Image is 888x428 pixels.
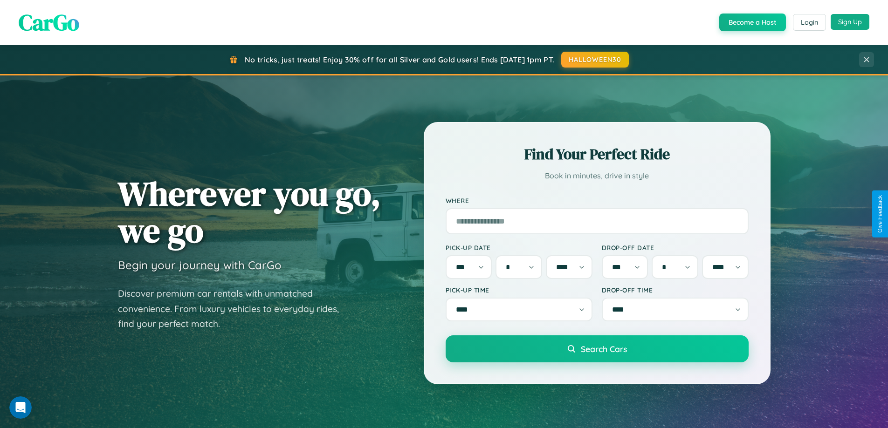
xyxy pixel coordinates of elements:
h3: Begin your journey with CarGo [118,258,282,272]
button: Search Cars [446,335,749,362]
button: Sign Up [831,14,869,30]
label: Drop-off Date [602,244,749,251]
button: HALLOWEEN30 [561,52,629,68]
div: Give Feedback [877,195,883,233]
label: Drop-off Time [602,286,749,294]
h1: Wherever you go, we go [118,175,381,249]
span: CarGo [19,7,79,38]
label: Where [446,197,749,204]
label: Pick-up Date [446,244,592,251]
label: Pick-up Time [446,286,592,294]
span: No tricks, just treats! Enjoy 30% off for all Silver and Gold users! Ends [DATE] 1pm PT. [245,55,554,64]
span: Search Cars [581,344,627,354]
button: Become a Host [719,14,786,31]
p: Discover premium car rentals with unmatched convenience. From luxury vehicles to everyday rides, ... [118,286,351,332]
h2: Find Your Perfect Ride [446,144,749,164]
p: Book in minutes, drive in style [446,169,749,183]
button: Login [793,14,826,31]
iframe: Intercom live chat [9,396,32,419]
